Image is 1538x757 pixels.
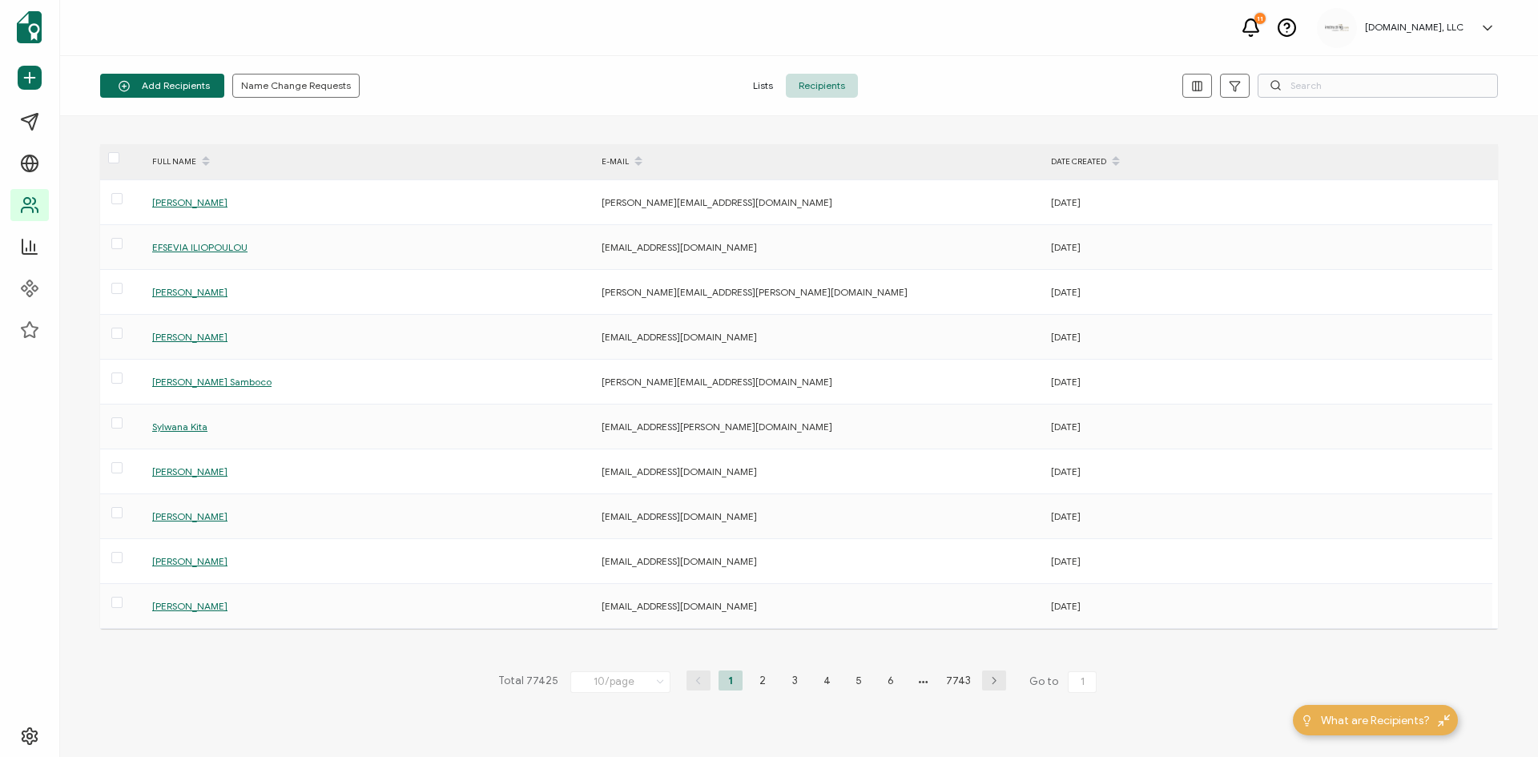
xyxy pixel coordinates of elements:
li: 3 [783,670,807,691]
img: sertifier-logomark-colored.svg [17,11,42,43]
span: [PERSON_NAME][EMAIL_ADDRESS][DOMAIN_NAME] [602,376,832,388]
div: DATE CREATED [1043,148,1492,175]
span: Name Change Requests [241,81,351,91]
span: Sylwana Kita [152,421,207,433]
li: 5 [847,670,871,691]
span: Recipients [786,74,858,98]
span: [DATE] [1051,421,1081,433]
span: [PERSON_NAME][EMAIL_ADDRESS][DOMAIN_NAME] [602,196,832,208]
span: [PERSON_NAME] [152,465,227,477]
h5: [DOMAIN_NAME], LLC [1365,22,1464,33]
span: [DATE] [1051,196,1081,208]
div: 11 [1254,13,1266,24]
li: 4 [815,670,839,691]
li: 7743 [943,670,974,691]
span: [DATE] [1051,286,1081,298]
div: E-MAIL [594,148,1043,175]
span: [DATE] [1051,555,1081,567]
img: 6304dcdd-6caa-4831-9d1c-697f8d6c603f.png [1325,24,1349,31]
span: [DATE] [1051,510,1081,522]
button: Add Recipients [100,74,224,98]
iframe: Chat Widget [1458,680,1538,757]
span: [EMAIL_ADDRESS][PERSON_NAME][DOMAIN_NAME] [602,421,832,433]
span: [EMAIL_ADDRESS][DOMAIN_NAME] [602,510,757,522]
span: [PERSON_NAME] [152,286,227,298]
span: [PERSON_NAME][EMAIL_ADDRESS][PERSON_NAME][DOMAIN_NAME] [602,286,908,298]
span: [PERSON_NAME] Samboco [152,376,272,388]
li: 2 [751,670,775,691]
span: Total 77425 [498,670,558,693]
span: [DATE] [1051,241,1081,253]
img: minimize-icon.svg [1438,715,1450,727]
span: [DATE] [1051,376,1081,388]
span: [EMAIL_ADDRESS][DOMAIN_NAME] [602,600,757,612]
span: [DATE] [1051,465,1081,477]
span: [EMAIL_ADDRESS][DOMAIN_NAME] [602,241,757,253]
span: [PERSON_NAME] [152,331,227,343]
input: Search [1258,74,1498,98]
span: Lists [740,74,786,98]
span: EFSEVIA ILIOPOULOU [152,241,248,253]
span: Go to [1029,670,1100,693]
span: What are Recipients? [1321,712,1430,729]
span: [PERSON_NAME] [152,555,227,567]
span: [PERSON_NAME] [152,510,227,522]
span: [DATE] [1051,331,1081,343]
span: [EMAIL_ADDRESS][DOMAIN_NAME] [602,331,757,343]
button: Name Change Requests [232,74,360,98]
div: FULL NAME [144,148,594,175]
span: [PERSON_NAME] [152,600,227,612]
span: [EMAIL_ADDRESS][DOMAIN_NAME] [602,465,757,477]
span: [PERSON_NAME] [152,196,227,208]
span: [EMAIL_ADDRESS][DOMAIN_NAME] [602,555,757,567]
span: [DATE] [1051,600,1081,612]
li: 1 [719,670,743,691]
li: 6 [879,670,903,691]
input: Select [570,671,670,693]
